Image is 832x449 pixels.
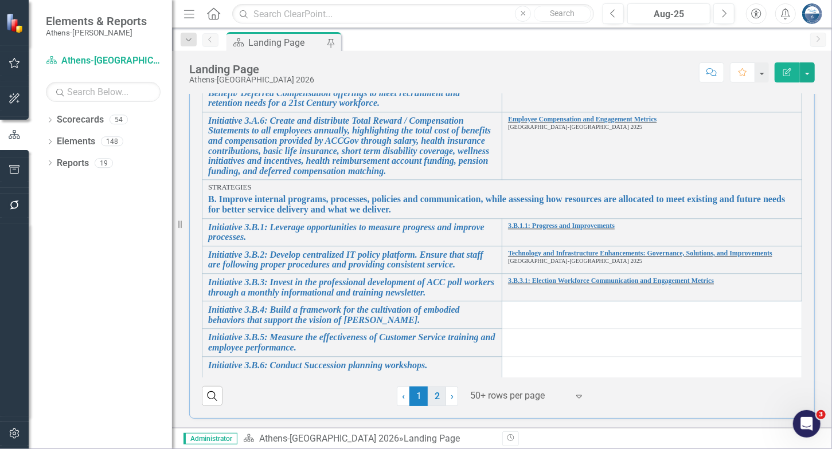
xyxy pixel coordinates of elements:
[202,301,502,329] td: Double-Click to Edit Right Click for Context Menu
[208,305,496,325] a: Initiative 3.B.4: Build a framework for the cultivation of embodied behaviors that support the vi...
[202,274,502,301] td: Double-Click to Edit Right Click for Context Menu
[202,246,502,273] td: Double-Click to Edit Right Click for Context Menu
[208,277,496,297] a: Initiative 3.B.3: Invest in the professional development of ACC poll workers through a monthly in...
[101,137,123,147] div: 148
[6,13,26,33] img: ClearPoint Strategy
[202,329,502,356] td: Double-Click to Edit Right Click for Context Menu
[208,222,496,242] a: Initiative 3.B.1: Leverage opportunities to measure progress and improve processes.
[46,14,147,28] span: Elements & Reports
[232,4,594,24] input: Search ClearPoint...
[402,391,405,401] span: ‹
[451,391,454,401] span: ›
[793,410,821,438] iframe: Intercom live chat
[508,116,796,123] a: Employee Compensation and Engagement Metrics
[550,9,575,18] span: Search
[202,218,502,246] td: Double-Click to Edit Right Click for Context Menu
[627,3,710,24] button: Aug-25
[502,246,802,273] td: Double-Click to Edit Right Click for Context Menu
[202,180,802,218] td: Double-Click to Edit Right Click for Context Menu
[208,183,796,191] div: Strategies
[189,63,314,76] div: Landing Page
[508,258,642,264] span: [GEOGRAPHIC_DATA]-[GEOGRAPHIC_DATA] 2025
[46,54,161,68] a: Athens-[GEOGRAPHIC_DATA] 2026
[802,3,822,24] img: Andy Minish
[208,332,496,352] a: Initiative 3.B.5: Measure the effectiveness of Customer Service training and employee performance.
[243,432,494,446] div: »
[57,113,104,127] a: Scorecards
[248,36,324,50] div: Landing Page
[202,112,502,180] td: Double-Click to Edit Right Click for Context Menu
[508,277,796,285] a: 3.B.3.1: Election Workforce Communication and Engagement Metrics
[502,218,802,246] td: Double-Click to Edit Right Click for Context Menu
[508,124,642,130] span: [GEOGRAPHIC_DATA]-[GEOGRAPHIC_DATA] 2025
[208,360,496,371] a: Initiative 3.B.6: Conduct Succession planning workshops.
[46,28,147,37] small: Athens-[PERSON_NAME]
[57,157,89,170] a: Reports
[817,410,826,419] span: 3
[46,82,161,102] input: Search Below...
[409,387,428,406] span: 1
[189,76,314,84] div: Athens-[GEOGRAPHIC_DATA] 2026
[95,158,113,168] div: 19
[428,387,446,406] a: 2
[208,116,496,176] a: Initiative 3.A.6: Create and distribute Total Reward / Compensation Statements to all employees a...
[631,7,706,21] div: Aug-25
[259,433,399,444] a: Athens-[GEOGRAPHIC_DATA] 2026
[502,112,802,180] td: Double-Click to Edit Right Click for Context Menu
[110,115,128,125] div: 54
[502,274,802,301] td: Double-Click to Edit Right Click for Context Menu
[208,250,496,270] a: Initiative 3.B.2: Develop centralized IT policy platform. Ensure that staff are following proper ...
[202,356,502,377] td: Double-Click to Edit Right Click for Context Menu
[508,222,796,230] a: 3.B.1.1: Progress and Improvements
[534,6,591,22] button: Search
[57,135,95,148] a: Elements
[404,433,460,444] div: Landing Page
[183,433,237,444] span: Administrator
[208,194,796,214] a: B. Improve internal programs, processes, policies and communication, while assessing how resource...
[508,250,796,257] a: Technology and Infrastructure Enhancements: Governance, Solutions, and Improvements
